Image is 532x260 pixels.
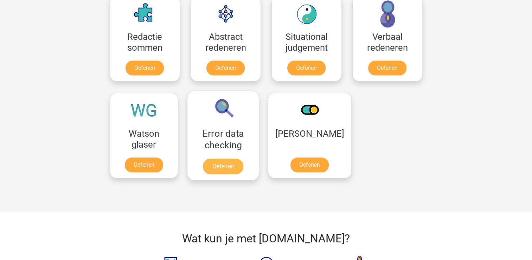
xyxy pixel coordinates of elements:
a: Oefenen [206,61,245,75]
a: Oefenen [126,61,164,75]
a: Oefenen [290,157,329,172]
h2: Wat kun je met [DOMAIN_NAME]? [131,232,402,245]
a: Oefenen [368,61,406,75]
a: Oefenen [203,159,243,174]
a: Oefenen [125,157,163,172]
a: Oefenen [287,61,326,75]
